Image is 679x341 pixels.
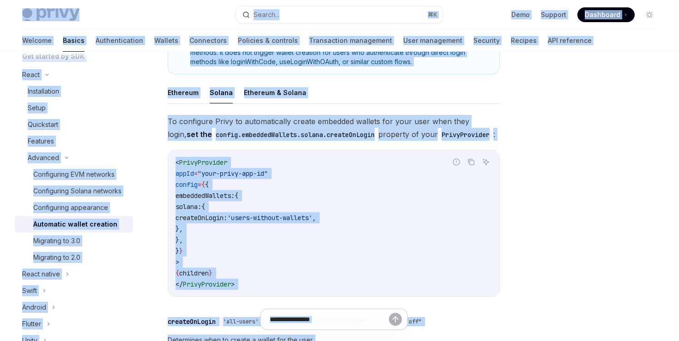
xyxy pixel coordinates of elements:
[15,100,133,116] a: Setup
[235,191,238,200] span: {
[176,280,183,288] span: </
[194,169,198,178] span: =
[389,313,402,326] button: Send message
[28,86,59,97] div: Installation
[238,30,298,52] a: Policies & controls
[210,82,233,103] button: Solana
[28,102,46,114] div: Setup
[22,269,60,280] div: React native
[176,247,179,255] span: }
[438,130,493,140] code: PrivyProvider
[183,280,231,288] span: PrivyProvider
[96,30,143,52] a: Authentication
[22,302,46,313] div: Android
[15,116,133,133] a: Quickstart
[198,169,268,178] span: "your-privy-app-id"
[541,10,566,19] a: Support
[33,202,108,213] div: Configuring appearance
[403,30,462,52] a: User management
[642,7,657,22] button: Toggle dark mode
[176,236,183,244] span: },
[22,69,40,80] div: React
[15,133,133,150] a: Features
[450,156,462,168] button: Report incorrect code
[312,214,316,222] span: ,
[63,30,85,52] a: Basics
[480,156,492,168] button: Ask AI
[15,249,133,266] a: Migrating to 2.0
[15,233,133,249] a: Migrating to 3.0
[176,191,235,200] span: embeddedWallets:
[227,214,312,222] span: 'users-without-wallets'
[168,82,199,103] button: Ethereum
[465,156,477,168] button: Copy the contents from the code block
[198,180,201,189] span: =
[154,30,178,52] a: Wallets
[473,30,500,52] a: Security
[176,158,179,167] span: <
[244,82,306,103] button: Ethereum & Solana
[209,269,212,277] span: }
[168,115,500,141] span: To configure Privy to automatically create embedded wallets for your user when they login, proper...
[176,214,227,222] span: createOnLogin:
[212,130,378,140] code: config.embeddedWallets.solana.createOnLogin
[201,203,205,211] span: {
[548,30,592,52] a: API reference
[179,269,209,277] span: children
[231,280,235,288] span: >
[28,136,54,147] div: Features
[179,247,183,255] span: }
[33,235,80,246] div: Migrating to 3.0
[176,269,179,277] span: {
[176,169,194,178] span: appId
[511,10,530,19] a: Demo
[15,83,133,100] a: Installation
[33,219,117,230] div: Automatic wallet creation
[190,39,490,66] span: Automatic wallet creation only applies to login via the Privy modal and not from whitelabel login...
[15,199,133,216] a: Configuring appearance
[428,11,437,18] span: ⌘ K
[15,216,133,233] a: Automatic wallet creation
[22,318,41,329] div: Flutter
[28,152,59,163] div: Advanced
[176,225,183,233] span: },
[187,130,378,139] strong: set the
[15,183,133,199] a: Configuring Solana networks
[176,180,198,189] span: config
[309,30,392,52] a: Transaction management
[176,203,201,211] span: solana:
[254,9,279,20] div: Search...
[205,180,209,189] span: {
[511,30,537,52] a: Recipes
[28,119,58,130] div: Quickstart
[22,8,79,21] img: light logo
[201,180,205,189] span: {
[33,252,80,263] div: Migrating to 2.0
[22,30,52,52] a: Welcome
[15,166,133,183] a: Configuring EVM networks
[33,185,121,197] div: Configuring Solana networks
[577,7,635,22] a: Dashboard
[33,169,115,180] div: Configuring EVM networks
[179,158,227,167] span: PrivyProvider
[176,258,179,266] span: >
[585,10,620,19] span: Dashboard
[22,285,37,296] div: Swift
[236,6,443,23] button: Search...⌘K
[189,30,227,52] a: Connectors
